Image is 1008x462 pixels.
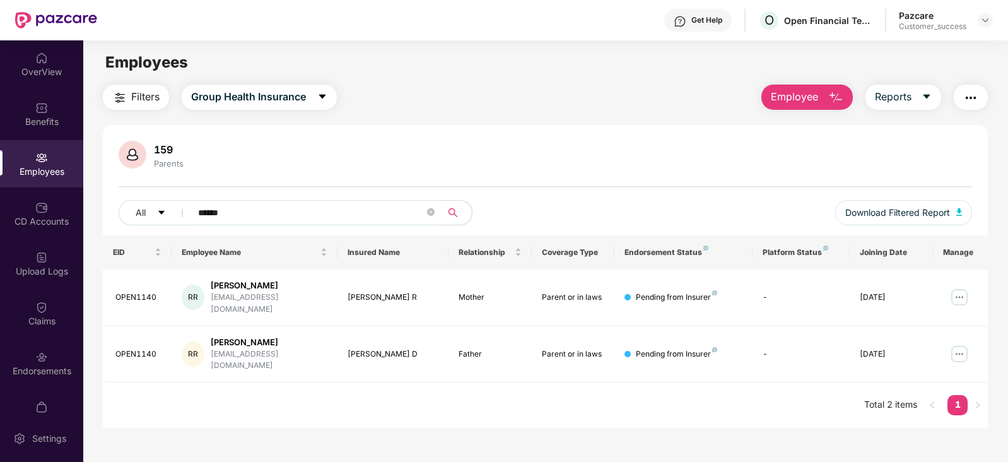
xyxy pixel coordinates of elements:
[427,207,435,219] span: close-circle
[105,53,188,71] span: Employees
[949,287,970,307] img: manageButton
[532,235,615,269] th: Coverage Type
[103,85,169,110] button: Filters
[172,235,337,269] th: Employee Name
[835,200,973,225] button: Download Filtered Report
[674,15,686,28] img: svg+xml;base64,PHN2ZyBpZD0iSGVscC0zMngzMiIgeG1sbnM9Imh0dHA6Ly93d3cudzMub3JnLzIwMDAvc3ZnIiB3aWR0aD...
[929,401,936,409] span: left
[753,326,850,383] td: -
[119,200,196,225] button: Allcaret-down
[691,15,722,25] div: Get Help
[211,336,327,348] div: [PERSON_NAME]
[115,292,162,304] div: OPEN1140
[968,395,988,415] li: Next Page
[963,90,978,105] img: svg+xml;base64,PHN2ZyB4bWxucz0iaHR0cDovL3d3dy53My5vcmcvMjAwMC9zdmciIHdpZHRoPSIyNCIgaGVpZ2h0PSIyNC...
[459,292,522,304] div: Mother
[113,247,153,258] span: EID
[317,92,327,103] span: caret-down
[956,208,963,216] img: svg+xml;base64,PHN2ZyB4bWxucz0iaHR0cDovL3d3dy53My5vcmcvMjAwMC9zdmciIHhtbG5zOnhsaW5rPSJodHRwOi8vd3...
[850,235,933,269] th: Joining Date
[922,92,932,103] span: caret-down
[35,401,48,413] img: svg+xml;base64,PHN2ZyBpZD0iTXlfT3JkZXJzIiBkYXRhLW5hbWU9Ik15IE9yZGVycyIgeG1sbnM9Imh0dHA6Ly93d3cudz...
[35,201,48,214] img: svg+xml;base64,PHN2ZyBpZD0iQ0RfQWNjb3VudHMiIGRhdGEtbmFtZT0iQ0QgQWNjb3VudHMiIHhtbG5zPSJodHRwOi8vd3...
[211,292,327,316] div: [EMAIL_ADDRESS][DOMAIN_NAME]
[771,89,818,105] span: Employee
[427,208,435,216] span: close-circle
[765,13,774,28] span: O
[865,85,941,110] button: Reportscaret-down
[119,141,146,169] img: svg+xml;base64,PHN2ZyB4bWxucz0iaHR0cDovL3d3dy53My5vcmcvMjAwMC9zdmciIHhtbG5zOnhsaW5rPSJodHRwOi8vd3...
[828,90,843,105] img: svg+xml;base64,PHN2ZyB4bWxucz0iaHR0cDovL3d3dy53My5vcmcvMjAwMC9zdmciIHhtbG5zOnhsaW5rPSJodHRwOi8vd3...
[35,301,48,314] img: svg+xml;base64,PHN2ZyBpZD0iQ2xhaW0iIHhtbG5zPSJodHRwOi8vd3d3LnczLm9yZy8yMDAwL3N2ZyIgd2lkdGg9IjIwIi...
[136,206,146,220] span: All
[864,395,917,415] li: Total 2 items
[211,280,327,292] div: [PERSON_NAME]
[823,246,828,251] img: svg+xml;base64,PHN2ZyB4bWxucz0iaHR0cDovL3d3dy53My5vcmcvMjAwMC9zdmciIHdpZHRoPSI4IiBoZWlnaHQ9IjgiIH...
[182,85,337,110] button: Group Health Insurancecaret-down
[35,351,48,364] img: svg+xml;base64,PHN2ZyBpZD0iRW5kb3JzZW1lbnRzIiB4bWxucz0iaHR0cDovL3d3dy53My5vcmcvMjAwMC9zdmciIHdpZH...
[13,432,26,445] img: svg+xml;base64,PHN2ZyBpZD0iU2V0dGluZy0yMHgyMCIgeG1sbnM9Imh0dHA6Ly93d3cudzMub3JnLzIwMDAvc3ZnIiB3aW...
[211,348,327,372] div: [EMAIL_ADDRESS][DOMAIN_NAME]
[448,235,532,269] th: Relationship
[753,269,850,326] td: -
[151,158,186,169] div: Parents
[35,102,48,114] img: svg+xml;base64,PHN2ZyBpZD0iQmVuZWZpdHMiIHhtbG5zPSJodHRwOi8vd3d3LnczLm9yZy8yMDAwL3N2ZyIgd2lkdGg9Ij...
[542,292,605,304] div: Parent or in laws
[712,347,717,352] img: svg+xml;base64,PHN2ZyB4bWxucz0iaHR0cDovL3d3dy53My5vcmcvMjAwMC9zdmciIHdpZHRoPSI4IiBoZWlnaHQ9IjgiIH...
[636,348,717,360] div: Pending from Insurer
[922,395,942,415] button: left
[763,247,840,258] div: Platform Status
[860,292,923,304] div: [DATE]
[980,15,990,25] img: svg+xml;base64,PHN2ZyBpZD0iRHJvcGRvd24tMzJ4MzIiIHhtbG5zPSJodHRwOi8vd3d3LnczLm9yZy8yMDAwL3N2ZyIgd2...
[157,208,166,218] span: caret-down
[103,235,172,269] th: EID
[182,341,204,367] div: RR
[348,348,438,360] div: [PERSON_NAME] D
[712,290,717,295] img: svg+xml;base64,PHN2ZyB4bWxucz0iaHR0cDovL3d3dy53My5vcmcvMjAwMC9zdmciIHdpZHRoPSI4IiBoZWlnaHQ9IjgiIH...
[182,285,204,310] div: RR
[112,90,127,105] img: svg+xml;base64,PHN2ZyB4bWxucz0iaHR0cDovL3d3dy53My5vcmcvMjAwMC9zdmciIHdpZHRoPSIyNCIgaGVpZ2h0PSIyNC...
[947,395,968,415] li: 1
[860,348,923,360] div: [DATE]
[933,235,988,269] th: Manage
[35,52,48,64] img: svg+xml;base64,PHN2ZyBpZD0iSG9tZSIgeG1sbnM9Imh0dHA6Ly93d3cudzMub3JnLzIwMDAvc3ZnIiB3aWR0aD0iMjAiIG...
[636,292,717,304] div: Pending from Insurer
[115,348,162,360] div: OPEN1140
[624,247,742,258] div: Endorsement Status
[922,395,942,415] li: Previous Page
[761,85,853,110] button: Employee
[899,9,966,21] div: Pazcare
[875,89,911,105] span: Reports
[974,401,982,409] span: right
[151,143,186,156] div: 159
[459,247,512,258] span: Relationship
[949,344,970,364] img: manageButton
[703,246,708,251] img: svg+xml;base64,PHN2ZyB4bWxucz0iaHR0cDovL3d3dy53My5vcmcvMjAwMC9zdmciIHdpZHRoPSI4IiBoZWlnaHQ9IjgiIH...
[845,206,950,220] span: Download Filtered Report
[28,432,70,445] div: Settings
[968,395,988,415] button: right
[459,348,522,360] div: Father
[947,395,968,414] a: 1
[191,89,306,105] span: Group Health Insurance
[899,21,966,32] div: Customer_success
[182,247,318,258] span: Employee Name
[131,89,160,105] span: Filters
[15,12,97,28] img: New Pazcare Logo
[35,251,48,264] img: svg+xml;base64,PHN2ZyBpZD0iVXBsb2FkX0xvZ3MiIGRhdGEtbmFtZT0iVXBsb2FkIExvZ3MiIHhtbG5zPSJodHRwOi8vd3...
[441,208,466,218] span: search
[784,15,872,27] div: Open Financial Technologies Private Limited
[337,235,448,269] th: Insured Name
[441,200,472,225] button: search
[348,292,438,304] div: [PERSON_NAME] R
[35,151,48,164] img: svg+xml;base64,PHN2ZyBpZD0iRW1wbG95ZWVzIiB4bWxucz0iaHR0cDovL3d3dy53My5vcmcvMjAwMC9zdmciIHdpZHRoPS...
[542,348,605,360] div: Parent or in laws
